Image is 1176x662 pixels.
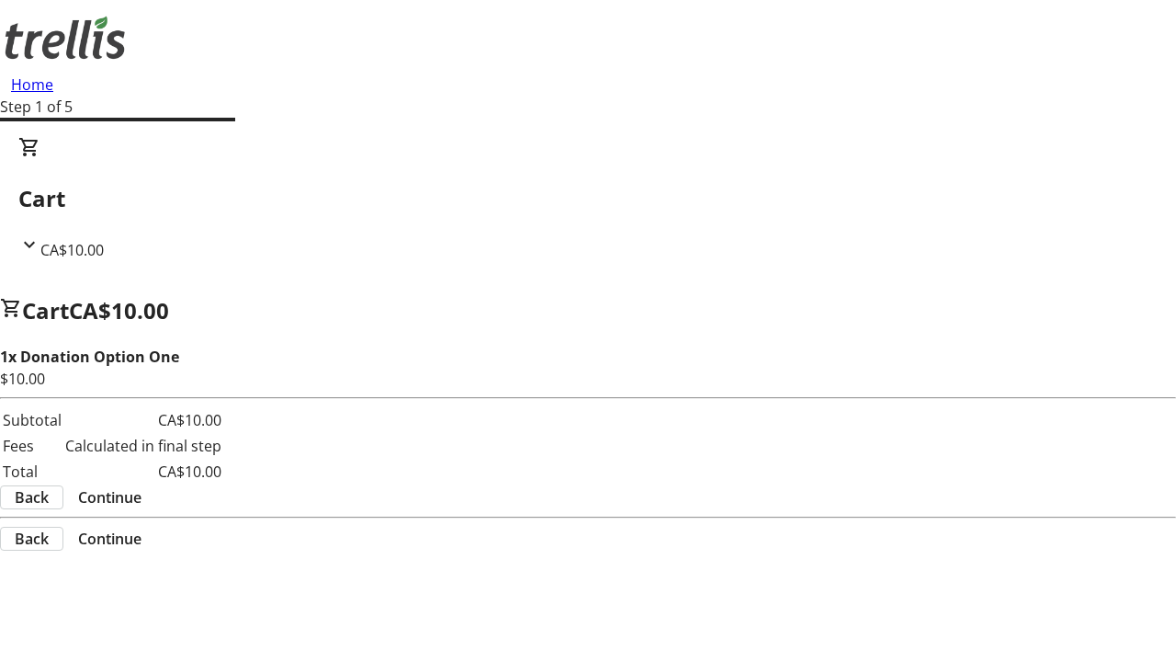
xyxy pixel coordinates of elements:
span: Continue [78,528,141,550]
span: Back [15,486,49,508]
span: Back [15,528,49,550]
span: CA$10.00 [40,240,104,260]
button: Continue [63,528,156,550]
h2: Cart [18,182,1158,215]
button: Continue [63,486,156,508]
td: Subtotal [2,408,62,432]
td: Fees [2,434,62,458]
td: Total [2,460,62,484]
td: Calculated in final step [64,434,222,458]
td: CA$10.00 [64,460,222,484]
span: Cart [22,295,69,325]
span: Continue [78,486,141,508]
span: CA$10.00 [69,295,169,325]
td: CA$10.00 [64,408,222,432]
div: CartCA$10.00 [18,136,1158,261]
